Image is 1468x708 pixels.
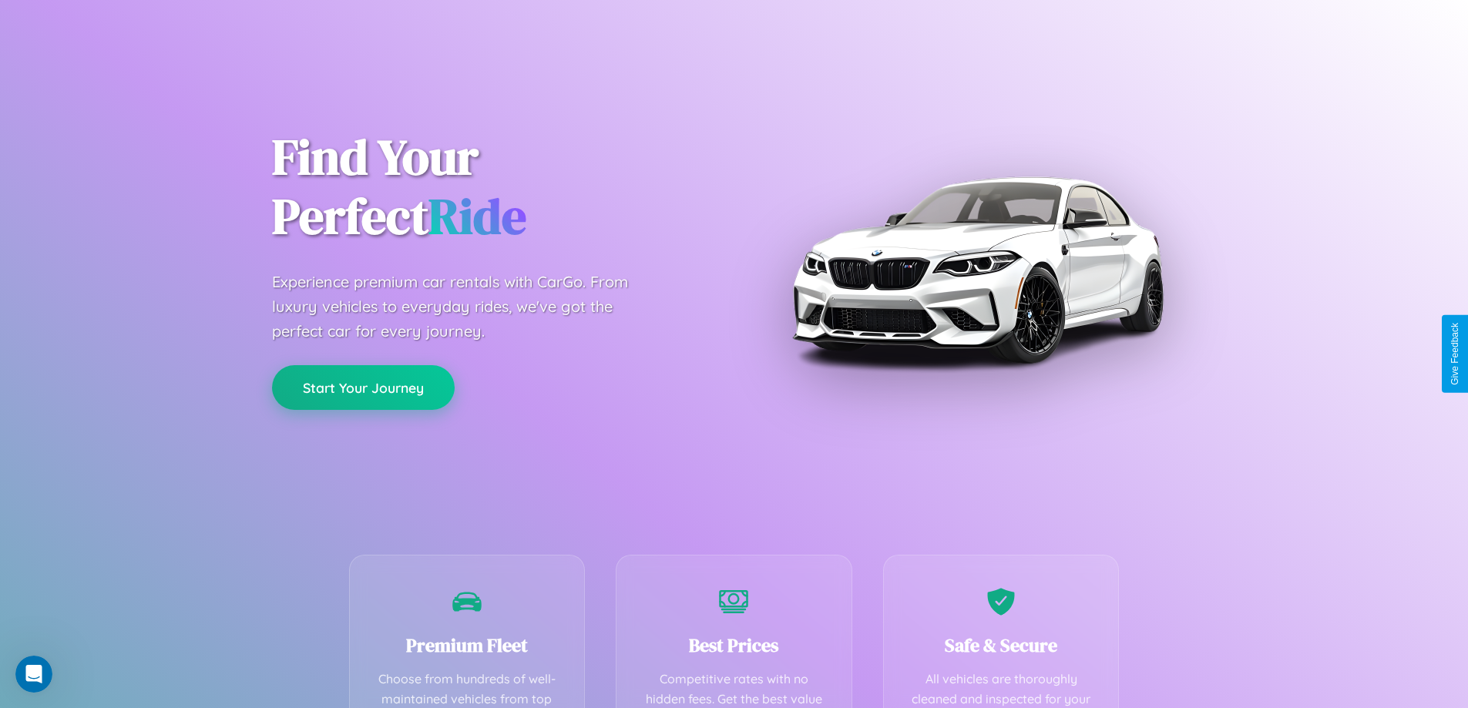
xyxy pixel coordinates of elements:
p: Experience premium car rentals with CarGo. From luxury vehicles to everyday rides, we've got the ... [272,270,657,344]
div: Give Feedback [1450,323,1460,385]
h1: Find Your Perfect [272,128,711,247]
iframe: Intercom live chat [15,656,52,693]
img: Premium BMW car rental vehicle [784,77,1170,462]
h3: Safe & Secure [907,633,1096,658]
span: Ride [428,183,526,250]
button: Start Your Journey [272,365,455,410]
h3: Premium Fleet [373,633,562,658]
h3: Best Prices [640,633,828,658]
